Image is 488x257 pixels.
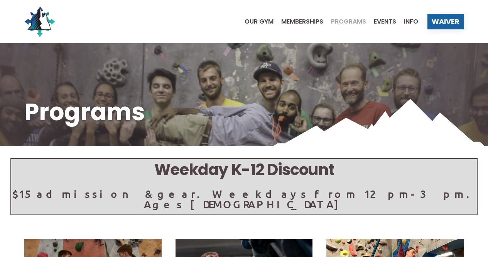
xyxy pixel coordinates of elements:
span: Our Gym [245,19,274,25]
img: North Wall Logo [24,6,55,37]
span: Memberships [281,19,323,25]
span: Programs [331,19,366,25]
span: Waiver [432,18,459,25]
a: Events [366,19,396,25]
a: Our Gym [237,19,274,25]
p: $15 admission & gear. Weekdays from 12pm-3pm. Ages [DEMOGRAPHIC_DATA] [11,189,477,209]
span: Events [374,19,396,25]
span: Info [404,19,418,25]
a: Waiver [427,14,464,29]
a: Programs [323,19,366,25]
a: Info [396,19,418,25]
h5: Weekday K-12 Discount [11,159,477,181]
a: Memberships [274,19,323,25]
